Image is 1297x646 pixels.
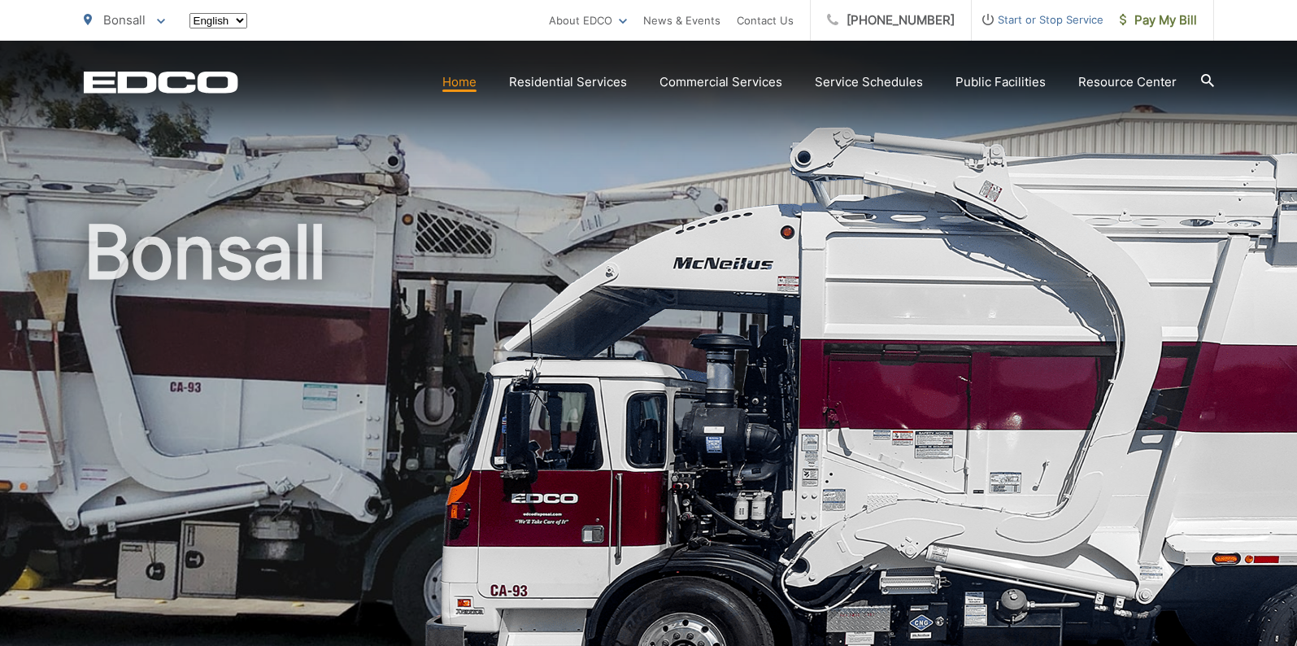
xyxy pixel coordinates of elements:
a: Public Facilities [955,72,1046,92]
a: Residential Services [509,72,627,92]
a: Contact Us [737,11,794,30]
a: Commercial Services [659,72,782,92]
a: About EDCO [549,11,627,30]
a: Home [442,72,477,92]
a: News & Events [643,11,720,30]
a: EDCD logo. Return to the homepage. [84,71,238,94]
a: Service Schedules [815,72,923,92]
a: Resource Center [1078,72,1177,92]
span: Bonsall [103,12,146,28]
span: Pay My Bill [1120,11,1197,30]
select: Select a language [189,13,247,28]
